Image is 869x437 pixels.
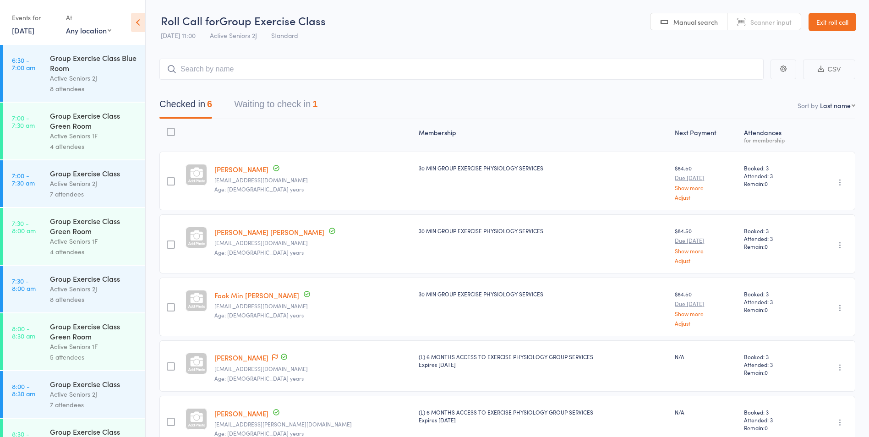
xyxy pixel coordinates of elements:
[12,325,35,339] time: 8:00 - 8:30 am
[50,189,137,199] div: 7 attendees
[675,257,737,263] a: Adjust
[214,409,268,418] a: [PERSON_NAME]
[675,320,737,326] a: Adjust
[50,294,137,305] div: 8 attendees
[214,177,411,183] small: amberdale12@yahoo.com.au
[744,137,804,143] div: for membership
[12,10,57,25] div: Events for
[675,227,737,263] div: $84.50
[675,408,737,416] div: N/A
[744,164,804,172] span: Booked: 3
[3,266,145,312] a: 7:30 -8:00 amGroup Exercise ClassActive Seniors 2J8 attendees
[673,17,718,27] span: Manual search
[50,321,137,341] div: Group Exercise Class Green Room
[675,175,737,181] small: Due [DATE]
[419,227,668,235] div: 30 MIN GROUP EXERCISE PHYSIOLOGY SERVICES
[214,366,411,372] small: jtlau@hotmail.com
[803,60,855,79] button: CSV
[50,141,137,152] div: 4 attendees
[214,303,411,309] small: jcheung366@gmail.com
[3,371,145,418] a: 8:00 -8:30 amGroup Exercise ClassActive Seniors 2J7 attendees
[744,298,804,306] span: Attended: 3
[675,300,737,307] small: Due [DATE]
[675,290,737,326] div: $84.50
[214,353,268,362] a: [PERSON_NAME]
[12,382,35,397] time: 8:00 - 8:30 am
[415,123,672,147] div: Membership
[159,94,212,119] button: Checked in6
[3,45,145,102] a: 6:30 -7:00 amGroup Exercise Class Blue RoomActive Seniors 2J8 attendees
[214,227,324,237] a: [PERSON_NAME] [PERSON_NAME]
[214,185,304,193] span: Age: [DEMOGRAPHIC_DATA] years
[744,368,804,376] span: Remain:
[675,311,737,317] a: Show more
[50,379,137,389] div: Group Exercise Class
[744,227,804,235] span: Booked: 3
[214,429,304,437] span: Age: [DEMOGRAPHIC_DATA] years
[207,99,212,109] div: 6
[744,424,804,432] span: Remain:
[214,248,304,256] span: Age: [DEMOGRAPHIC_DATA] years
[3,160,145,207] a: 7:00 -7:30 amGroup Exercise ClassActive Seniors 2J7 attendees
[744,306,804,313] span: Remain:
[3,103,145,159] a: 7:00 -7:30 amGroup Exercise Class Green RoomActive Seniors 1F4 attendees
[66,10,111,25] div: At
[419,416,668,424] div: Expires [DATE]
[161,13,219,28] span: Roll Call for
[765,424,768,432] span: 0
[50,236,137,246] div: Active Seniors 1F
[675,353,737,361] div: N/A
[50,284,137,294] div: Active Seniors 2J
[765,306,768,313] span: 0
[50,399,137,410] div: 7 attendees
[765,180,768,187] span: 0
[66,25,111,35] div: Any location
[312,99,317,109] div: 1
[744,290,804,298] span: Booked: 3
[3,208,145,265] a: 7:30 -8:00 amGroup Exercise Class Green RoomActive Seniors 1F4 attendees
[50,178,137,189] div: Active Seniors 2J
[419,164,668,172] div: 30 MIN GROUP EXERCISE PHYSIOLOGY SERVICES
[675,194,737,200] a: Adjust
[744,172,804,180] span: Attended: 3
[12,56,35,71] time: 6:30 - 7:00 am
[419,353,668,368] div: (L) 6 MONTHS ACCESS TO EXERCISE PHYSIOLOGY GROUP SERVICES
[809,13,856,31] a: Exit roll call
[50,53,137,73] div: Group Exercise Class Blue Room
[675,248,737,254] a: Show more
[744,235,804,242] span: Attended: 3
[419,361,668,368] div: Expires [DATE]
[50,216,137,236] div: Group Exercise Class Green Room
[234,94,317,119] button: Waiting to check in1
[50,168,137,178] div: Group Exercise Class
[50,389,137,399] div: Active Seniors 2J
[675,237,737,244] small: Due [DATE]
[50,73,137,83] div: Active Seniors 2J
[214,164,268,174] a: [PERSON_NAME]
[419,408,668,424] div: (L) 6 MONTHS ACCESS TO EXERCISE PHYSIOLOGY GROUP SERVICES
[50,352,137,362] div: 5 attendees
[744,353,804,361] span: Booked: 3
[50,273,137,284] div: Group Exercise Class
[50,246,137,257] div: 4 attendees
[214,421,411,427] small: meiling.lau@hotmail.com
[214,290,299,300] a: Fook Min [PERSON_NAME]
[765,242,768,250] span: 0
[671,123,740,147] div: Next Payment
[3,313,145,370] a: 8:00 -8:30 amGroup Exercise Class Green RoomActive Seniors 1F5 attendees
[12,25,34,35] a: [DATE]
[50,83,137,94] div: 8 attendees
[50,341,137,352] div: Active Seniors 1F
[12,219,36,234] time: 7:30 - 8:00 am
[765,368,768,376] span: 0
[210,31,257,40] span: Active Seniors 2J
[744,242,804,250] span: Remain:
[744,408,804,416] span: Booked: 3
[214,311,304,319] span: Age: [DEMOGRAPHIC_DATA] years
[50,110,137,131] div: Group Exercise Class Green Room
[820,101,851,110] div: Last name
[675,164,737,200] div: $84.50
[219,13,326,28] span: Group Exercise Class
[12,114,35,129] time: 7:00 - 7:30 am
[744,180,804,187] span: Remain:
